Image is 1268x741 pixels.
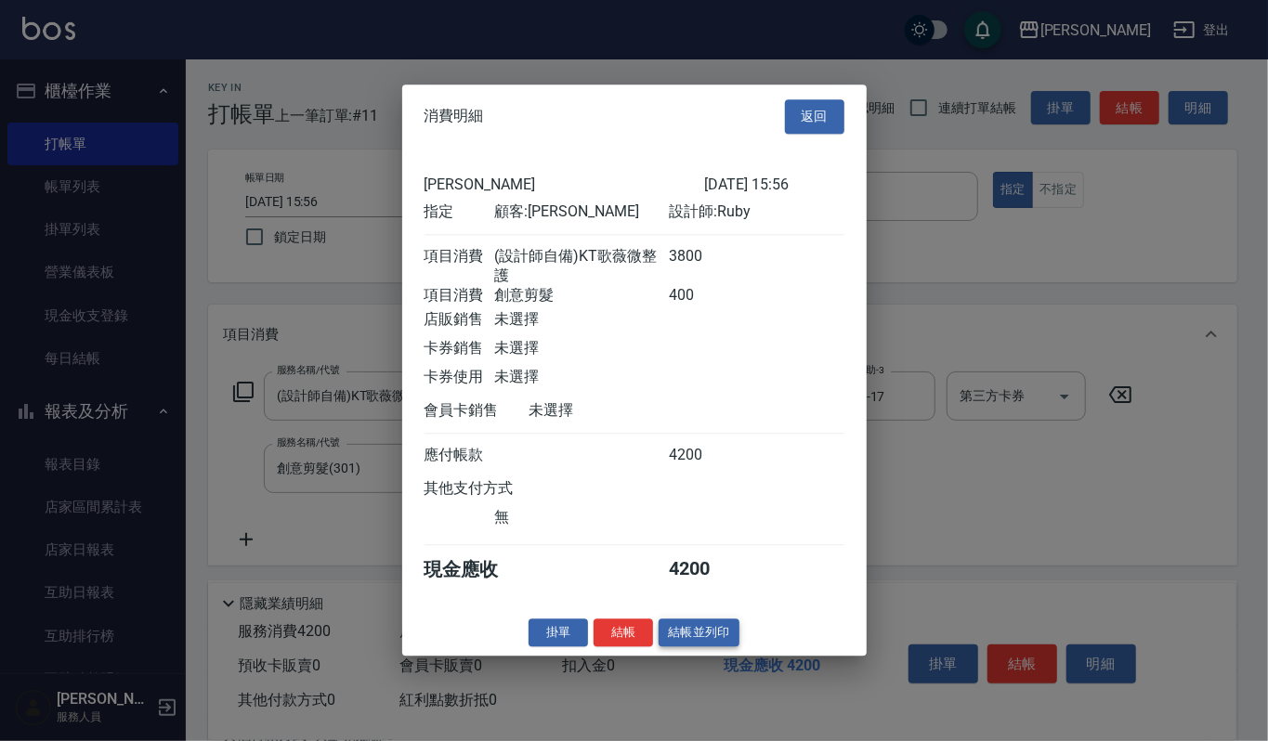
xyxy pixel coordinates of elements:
div: 未選擇 [494,310,669,330]
span: 消費明細 [425,108,484,126]
div: 項目消費 [425,286,494,305]
div: 3800 [669,247,739,286]
button: 結帳 [594,618,653,647]
div: 400 [669,286,739,305]
button: 結帳並列印 [659,618,739,647]
div: 卡券使用 [425,368,494,387]
div: (設計師自備)KT歌薇微整護 [494,247,669,286]
div: 無 [494,508,669,527]
div: 創意剪髮 [494,286,669,305]
button: 返回 [785,99,844,134]
div: 現金應收 [425,557,529,582]
div: 設計師: Ruby [669,202,843,222]
div: 未選擇 [529,401,704,421]
div: 項目消費 [425,247,494,286]
div: [DATE] 15:56 [704,175,844,193]
button: 掛單 [529,618,588,647]
div: 4200 [669,446,739,465]
div: 未選擇 [494,368,669,387]
div: 未選擇 [494,339,669,358]
div: 卡券銷售 [425,339,494,358]
div: [PERSON_NAME] [425,175,704,193]
div: 顧客: [PERSON_NAME] [494,202,669,222]
div: 會員卡銷售 [425,401,529,421]
div: 指定 [425,202,494,222]
div: 其他支付方式 [425,479,565,499]
div: 應付帳款 [425,446,494,465]
div: 店販銷售 [425,310,494,330]
div: 4200 [669,557,739,582]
